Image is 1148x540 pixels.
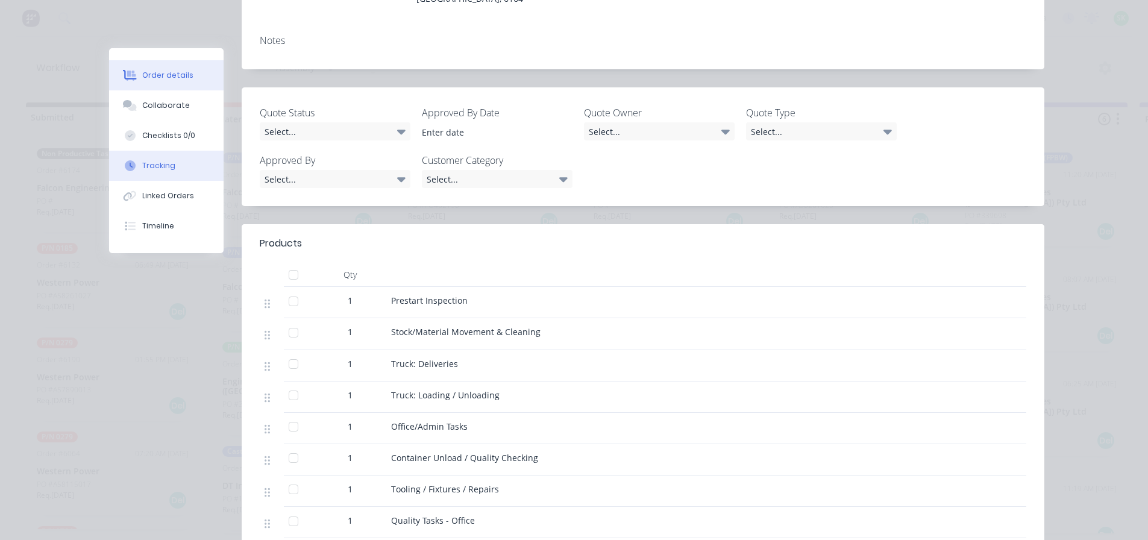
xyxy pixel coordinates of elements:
[422,153,572,168] label: Customer Category
[422,105,572,120] label: Approved By Date
[142,70,193,81] div: Order details
[348,483,353,495] span: 1
[260,122,410,140] div: Select...
[109,211,224,241] button: Timeline
[142,221,174,231] div: Timeline
[413,123,563,141] input: Enter date
[348,294,353,307] span: 1
[348,420,353,433] span: 1
[391,515,475,526] span: Quality Tasks - Office
[348,325,353,338] span: 1
[391,295,468,306] span: Prestart Inspection
[142,100,190,111] div: Collaborate
[109,151,224,181] button: Tracking
[260,153,410,168] label: Approved By
[391,326,541,337] span: Stock/Material Movement & Cleaning
[142,160,175,171] div: Tracking
[391,389,500,401] span: Truck: Loading / Unloading
[348,357,353,370] span: 1
[260,105,410,120] label: Quote Status
[109,90,224,121] button: Collaborate
[391,483,499,495] span: Tooling / Fixtures / Repairs
[109,121,224,151] button: Checklists 0/0
[260,35,1026,46] div: Notes
[109,60,224,90] button: Order details
[314,263,386,287] div: Qty
[584,122,735,140] div: Select...
[391,358,458,369] span: Truck: Deliveries
[109,181,224,211] button: Linked Orders
[348,389,353,401] span: 1
[348,514,353,527] span: 1
[391,452,538,463] span: Container Unload / Quality Checking
[260,236,302,251] div: Products
[746,105,897,120] label: Quote Type
[260,170,410,188] div: Select...
[584,105,735,120] label: Quote Owner
[348,451,353,464] span: 1
[391,421,468,432] span: Office/Admin Tasks
[422,170,572,188] div: Select...
[142,190,194,201] div: Linked Orders
[142,130,195,141] div: Checklists 0/0
[746,122,897,140] div: Select...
